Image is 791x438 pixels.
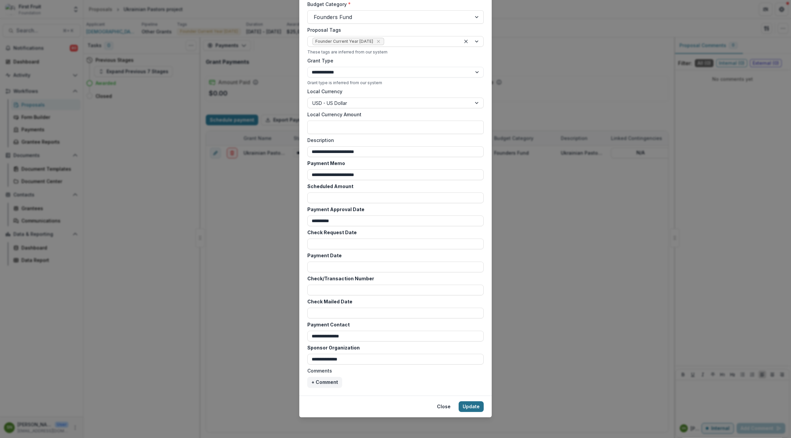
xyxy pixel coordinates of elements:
[307,1,480,8] label: Budget Category
[307,80,484,85] div: Grant type is inferred from our system
[307,367,480,374] label: Comments
[307,57,480,64] label: Grant Type
[307,321,480,328] label: Payment Contact
[307,49,484,54] div: These tags are inferred from our system
[307,344,480,351] label: Sponsor Organization
[307,377,342,388] button: + Comment
[307,183,480,190] label: Scheduled Amount
[307,111,480,118] label: Local Currency Amount
[307,88,342,95] label: Local Currency
[462,37,470,45] div: Clear selected options
[307,275,480,282] label: Check/Transaction Number
[433,401,455,412] button: Close
[307,252,480,259] label: Payment Date
[459,401,484,412] button: Update
[375,38,382,45] div: Remove Founder Current Year 2025
[307,229,480,236] label: Check Request Date
[307,26,480,33] label: Proposal Tags
[307,206,480,213] label: Payment Approval Date
[307,298,480,305] label: Check Mailed Date
[315,39,373,44] span: Founder Current Year [DATE]
[307,160,480,167] label: Payment Memo
[307,137,480,144] label: Description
